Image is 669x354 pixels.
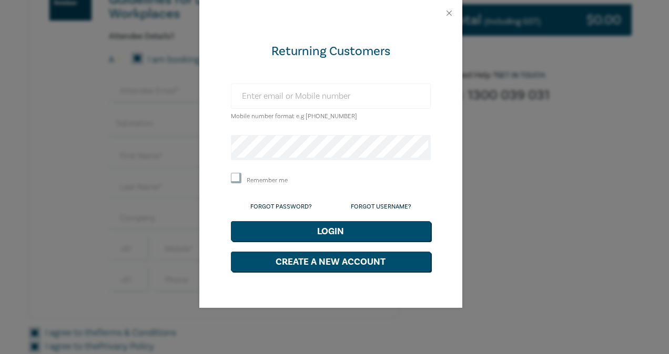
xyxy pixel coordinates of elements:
a: Forgot Password? [250,203,312,211]
button: Close [444,8,454,18]
a: Forgot Username? [351,203,411,211]
button: Login [231,221,431,241]
small: Mobile number format e.g [PHONE_NUMBER] [231,112,357,120]
input: Enter email or Mobile number [231,84,431,109]
button: Create a New Account [231,252,431,272]
label: Remember me [247,176,288,185]
div: Returning Customers [231,43,431,60]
